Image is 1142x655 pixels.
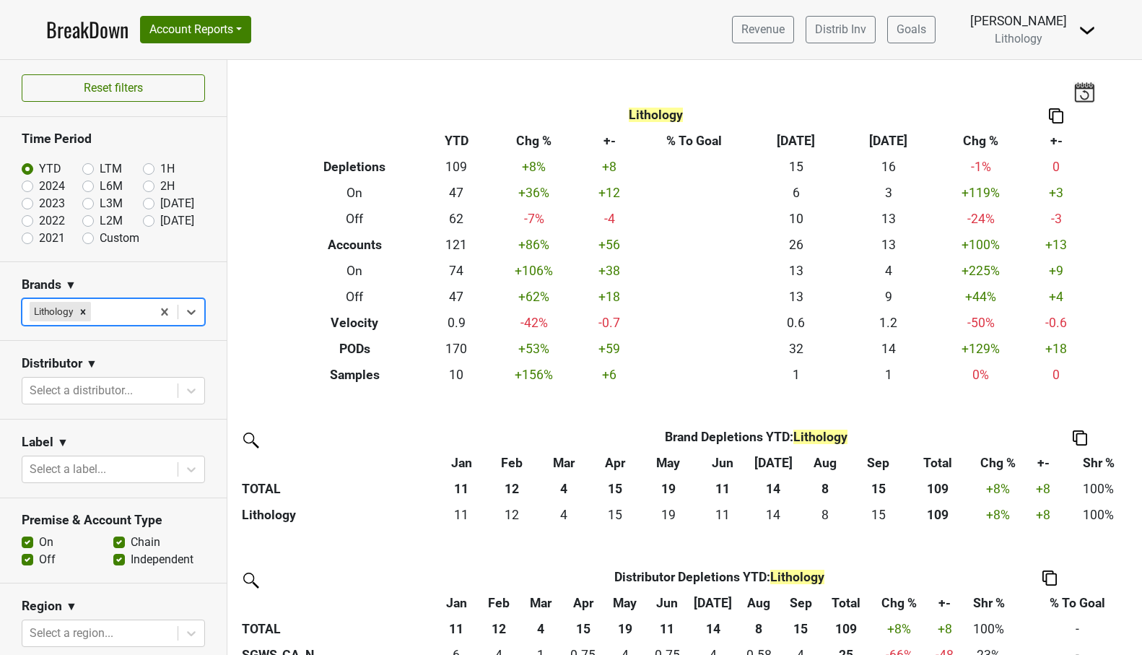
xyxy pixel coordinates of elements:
td: +18 [1027,336,1086,362]
td: -0.6 [1027,310,1086,336]
th: Jun: activate to sort column ascending [646,590,688,616]
div: 15 [855,506,901,524]
th: &nbsp;: activate to sort column ascending [238,590,435,616]
th: Depletions [284,155,425,181]
td: 1.2 [842,310,935,336]
th: Brand Depletions YTD : [487,424,1024,450]
th: Apr: activate to sort column ascending [591,450,640,476]
th: 11 [697,476,749,502]
td: 0 [1027,155,1086,181]
td: 74 [425,259,488,285]
label: 1H [160,160,175,178]
td: +38 [580,259,639,285]
td: +59 [580,336,639,362]
img: Dropdown Menu [1078,22,1096,39]
td: +8 % [970,502,1025,528]
h3: Brands [22,277,61,292]
span: Lithology [629,108,683,122]
button: Account Reports [140,16,251,43]
th: Velocity [284,310,425,336]
td: +129 % [935,336,1027,362]
label: [DATE] [160,195,194,212]
span: ▼ [57,434,69,451]
td: 109 [425,155,488,181]
h3: Distributor [22,356,82,371]
th: Total: activate to sort column ascending [822,590,870,616]
td: +9 [1027,259,1086,285]
td: 47 [425,284,488,310]
div: +8 [1029,506,1058,524]
th: Feb: activate to sort column ascending [478,590,520,616]
th: +-: activate to sort column ascending [929,590,960,616]
div: Remove Lithology [75,302,91,321]
span: Lithology [995,32,1042,45]
td: +62 % [488,284,580,310]
th: 11 [646,616,688,642]
div: Lithology [30,302,75,321]
label: YTD [39,160,61,178]
th: On [284,181,425,207]
td: +156 % [488,362,580,388]
td: -3 [1027,207,1086,233]
td: 170 [425,336,488,362]
td: +13 [1027,233,1086,259]
th: Aug: activate to sort column ascending [738,590,780,616]
td: +100 % [935,233,1027,259]
td: 16 [842,155,935,181]
span: ▼ [65,277,77,294]
td: +8 [580,155,639,181]
td: 62 [425,207,488,233]
th: Chg %: activate to sort column ascending [870,590,930,616]
th: % To Goal: activate to sort column ascending [1017,590,1138,616]
td: +36 % [488,181,580,207]
span: +8% [887,622,911,636]
div: 15 [594,506,636,524]
td: 3 [842,181,935,207]
td: +8 % [488,155,580,181]
th: +- [580,129,639,155]
th: 14 [688,616,737,642]
th: Shr %: activate to sort column ascending [961,590,1017,616]
label: 2024 [39,178,65,195]
img: Copy to clipboard [1073,430,1087,446]
td: 10 [750,207,842,233]
th: 11 [435,616,477,642]
td: 100% [1062,476,1136,502]
span: ▼ [66,598,77,615]
th: Jan: activate to sort column ascending [436,450,487,476]
td: 13 [842,207,935,233]
th: 109 [905,476,970,502]
td: 32 [750,336,842,362]
td: 11.413 [436,502,487,528]
td: +12 [580,181,639,207]
td: 10.666 [697,502,749,528]
span: Lithology [770,570,824,584]
th: Sep: activate to sort column ascending [780,590,821,616]
th: Apr: activate to sort column ascending [562,590,603,616]
td: 13 [750,259,842,285]
th: 12 [478,616,520,642]
th: Jul: activate to sort column ascending [688,590,737,616]
td: 100% [1062,502,1136,528]
img: Copy to clipboard [1042,571,1057,586]
div: 11 [440,506,484,524]
label: Off [39,551,56,568]
a: BreakDown [46,14,128,45]
h3: Time Period [22,131,205,147]
th: Sep: activate to sort column ascending [852,450,905,476]
h3: Region [22,599,62,614]
th: Chg %: activate to sort column ascending [970,450,1025,476]
label: [DATE] [160,212,194,230]
label: 2022 [39,212,65,230]
td: 4 [842,259,935,285]
label: Custom [100,230,139,247]
td: 15.497 [852,502,905,528]
label: On [39,534,53,551]
td: +6 [580,362,639,388]
td: +3 [1027,181,1086,207]
td: +225 % [935,259,1027,285]
div: 4 [541,506,588,524]
td: 3.917 [537,502,591,528]
th: [DATE] [842,129,935,155]
img: Copy to clipboard [1049,108,1063,123]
